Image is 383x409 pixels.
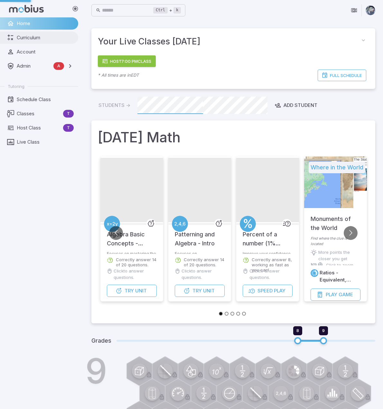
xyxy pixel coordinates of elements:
span: A [53,63,64,69]
span: Unit [203,287,215,294]
span: Admin [17,62,51,70]
kbd: k [173,7,181,14]
span: Your Live Classes [DATE] [98,35,358,48]
p: Correctly answer 8, working as fast as you can! [252,257,293,272]
span: T [63,110,74,117]
button: Join in Zoom Client [348,4,360,16]
a: Host7:00 PMClass [98,55,156,67]
button: Go to slide 4 [236,312,240,316]
span: Classes [17,110,61,117]
span: Try [125,287,134,294]
h5: Algebra Basic Concepts - Advanced [107,224,157,248]
h5: Percent of a number (1% multiples) [243,224,293,248]
p: Focuses on mastering the basic concepts of algebra. [107,251,157,254]
button: Go to next slide [344,226,358,240]
button: TryUnit [175,285,225,297]
div: Add Student [275,102,317,109]
h1: [DATE] Math [98,127,369,147]
h5: Where in the World [309,162,365,173]
span: 9 [322,328,325,333]
a: Patterning [172,216,188,232]
a: Algebra [104,216,120,232]
h5: Grades [91,336,111,345]
kbd: Ctrl [153,7,168,14]
button: PlayGame [311,289,360,301]
button: Go to slide 3 [230,312,234,316]
p: Click to answer questions. [182,268,225,281]
button: TryUnit [107,285,157,297]
span: Live Class [17,138,74,146]
h5: Monuments of the World [311,208,360,233]
p: Improve your confidence by testing your speed on simpler questions. [243,251,293,254]
button: Go to slide 5 [242,312,246,316]
span: T [63,125,74,131]
span: Speed [257,287,273,294]
button: SpeedPlay [243,285,293,297]
span: Try [192,287,202,294]
span: Unit [135,287,147,294]
p: Click to zoom [326,262,353,269]
span: Play [274,287,285,294]
h1: 9 [85,354,107,388]
a: Percentages [240,216,256,232]
span: Game [339,291,353,298]
span: Tutoring [8,83,24,89]
h6: Ratios - Equivalent, Expanding Recipes with Integer Multiples - Fractions [320,269,360,283]
span: Host Class [17,124,61,131]
span: 8 [296,328,299,333]
a: Full Schedule [318,70,366,81]
p: Correctly answer 14 of 20 questions. [184,257,225,267]
img: andrew.jpg [366,5,375,15]
p: * All times are in EDT [98,72,139,79]
span: Account [17,48,74,55]
button: Go to previous slide [109,226,123,240]
span: Play [326,291,337,298]
p: More points the closer you get [318,249,360,262]
div: + [153,6,181,14]
span: Schedule Class [17,96,74,103]
button: Go to slide 1 [219,312,223,316]
p: Click to answer questions. [114,268,157,281]
button: Go to slide 2 [225,312,229,316]
p: Find where the clue is located [311,236,360,247]
span: Curriculum [17,34,74,41]
p: Click to answer questions. [249,268,293,281]
span: Home [17,20,74,27]
h5: Patterning and Algebra - Intro [175,224,225,248]
p: Focuses on understanding and extending number patterns with algebra. [175,251,225,254]
p: Correctly answer 14 of 20 questions. [116,257,157,267]
a: Rates/Ratios [311,269,318,277]
button: collapse [358,35,369,46]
